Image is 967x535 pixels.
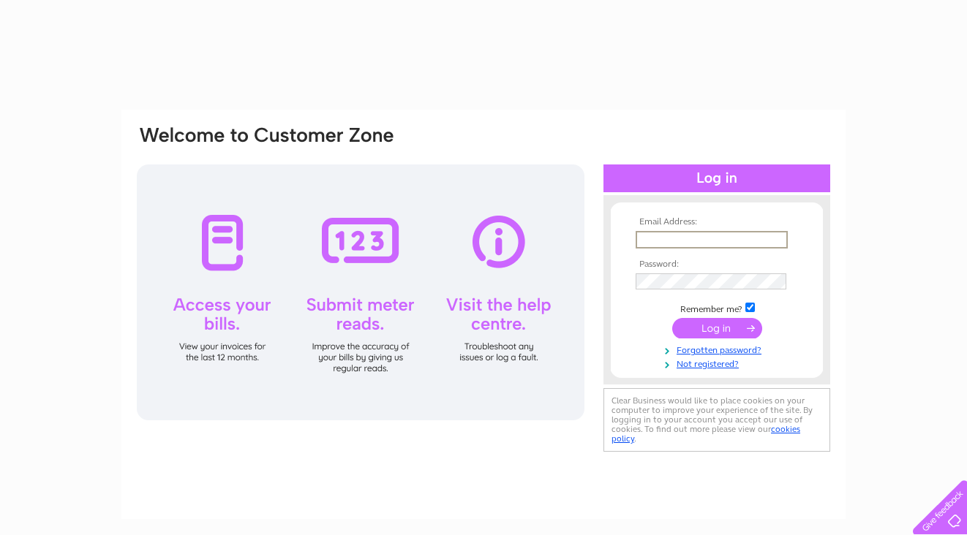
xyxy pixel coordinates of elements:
th: Password: [632,259,802,270]
td: Remember me? [632,300,802,315]
a: Forgotten password? [636,342,802,356]
a: Not registered? [636,356,802,370]
a: cookies policy [612,424,800,444]
div: Clear Business would like to place cookies on your computer to improve your experience of the sit... [603,388,830,452]
input: Submit [672,318,762,338]
th: Email Address: [632,217,802,227]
